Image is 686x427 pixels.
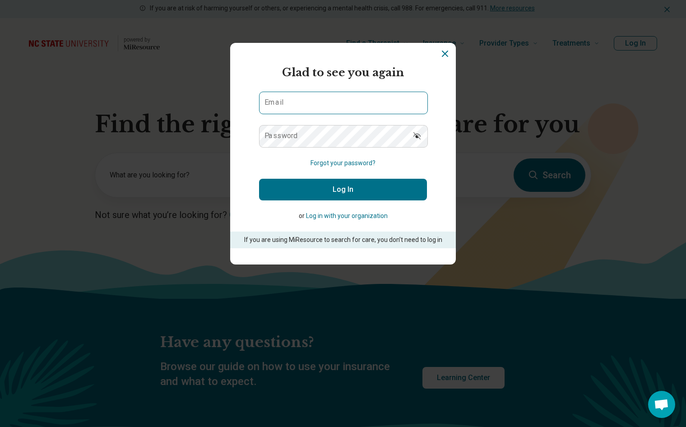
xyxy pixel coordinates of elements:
p: or [259,211,427,221]
button: Forgot your password? [311,158,375,168]
p: If you are using MiResource to search for care, you don’t need to log in [243,235,443,245]
label: Password [264,132,298,139]
button: Show password [407,125,427,147]
button: Log In [259,179,427,200]
button: Log in with your organization [306,211,388,221]
label: Email [264,99,283,106]
button: Dismiss [440,48,450,59]
h2: Glad to see you again [259,65,427,81]
section: Login Dialog [230,43,456,265]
